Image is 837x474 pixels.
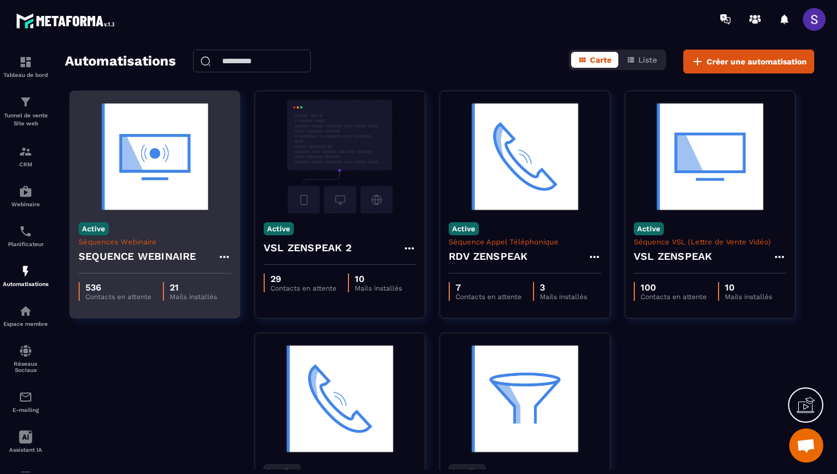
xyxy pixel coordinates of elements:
img: automation-background [264,342,416,456]
p: Mails installés [540,293,587,301]
img: automations [19,264,32,278]
p: Contacts en attente [456,293,522,301]
h2: Automatisations [65,50,176,73]
p: 536 [85,282,151,293]
img: formation [19,145,32,158]
button: Carte [571,52,618,68]
a: automationsautomationsAutomatisations [3,256,48,296]
span: Carte [590,55,612,64]
button: Liste [619,52,664,68]
a: Assistant IA [3,422,48,461]
p: Planificateur [3,241,48,247]
p: Tunnel de vente Site web [3,112,48,128]
p: 10 [355,273,402,284]
p: Contacts en attente [270,284,337,292]
p: 29 [270,273,337,284]
p: E-mailing [3,407,48,413]
a: automationsautomationsEspace membre [3,296,48,336]
div: Ouvrir le chat [789,428,823,463]
img: automation-background [634,100,786,214]
h4: SEQUENCE WEBINAIRE [79,248,196,264]
button: Créer une automatisation [683,50,814,73]
a: formationformationTableau de bord [3,47,48,87]
img: automations [19,185,32,198]
p: Contacts en attente [85,293,151,301]
p: Active [79,222,109,235]
p: Espace membre [3,321,48,327]
a: automationsautomationsWebinaire [3,176,48,216]
img: automation-background [264,100,416,214]
h4: VSL ZENSPEAK [634,248,712,264]
img: automation-background [449,342,601,456]
p: 3 [540,282,587,293]
p: 100 [641,282,707,293]
a: formationformationCRM [3,136,48,176]
img: formation [19,55,32,69]
p: Mails installés [170,293,217,301]
h4: RDV ZENSPEAK [449,248,527,264]
p: CRM [3,161,48,167]
p: Mails installés [725,293,772,301]
a: schedulerschedulerPlanificateur [3,216,48,256]
img: automation-background [449,100,601,214]
img: automation-background [79,100,231,214]
img: formation [19,95,32,109]
img: logo [16,10,118,31]
p: Tableau de bord [3,72,48,78]
p: Assistant IA [3,447,48,453]
img: social-network [19,344,32,358]
p: Active [634,222,664,235]
p: Webinaire [3,201,48,207]
p: Active [449,222,479,235]
p: Automatisations [3,281,48,287]
h4: VSL ZENSPEAK 2 [264,240,352,256]
p: Séquence VSL (Lettre de Vente Vidéo) [634,238,786,246]
p: Active [264,222,294,235]
p: Séquence Appel Téléphonique [449,238,601,246]
p: 21 [170,282,217,293]
p: Réseaux Sociaux [3,361,48,373]
p: Contacts en attente [641,293,707,301]
p: 7 [456,282,522,293]
p: Mails installés [355,284,402,292]
p: 10 [725,282,772,293]
span: Créer une automatisation [707,56,807,67]
span: Liste [638,55,657,64]
img: automations [19,304,32,318]
img: email [19,390,32,404]
img: scheduler [19,224,32,238]
a: social-networksocial-networkRéseaux Sociaux [3,336,48,382]
a: formationformationTunnel de vente Site web [3,87,48,136]
a: emailemailE-mailing [3,382,48,422]
p: Séquences Webinaire [79,238,231,246]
